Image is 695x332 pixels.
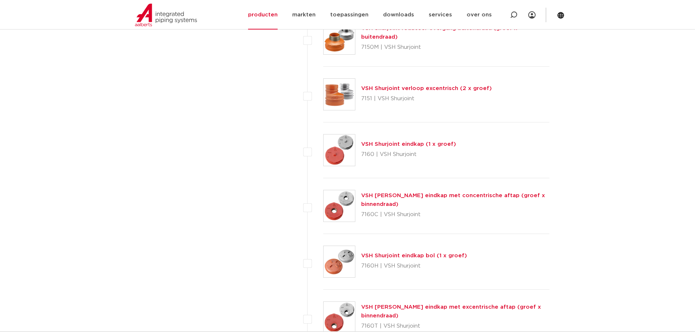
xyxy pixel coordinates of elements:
[361,193,545,207] a: VSH [PERSON_NAME] eindkap met concentrische aftap (groef x binnendraad)
[361,149,456,160] p: 7160 | VSH Shurjoint
[361,209,550,220] p: 7160C | VSH Shurjoint
[361,304,541,319] a: VSH [PERSON_NAME] eindkap met excentrische aftap (groef x binnendraad)
[324,246,355,277] img: Thumbnail for VSH Shurjoint eindkap bol (1 x groef)
[361,86,492,91] a: VSH Shurjoint verloop excentrisch (2 x groef)
[324,23,355,54] img: Thumbnail for VSH Shurjoint reduceer overgang buitendraad (groef x buitendraad)
[324,79,355,110] img: Thumbnail for VSH Shurjoint verloop excentrisch (2 x groef)
[361,93,492,105] p: 7151 | VSH Shurjoint
[361,42,550,53] p: 7150M | VSH Shurjoint
[324,134,355,166] img: Thumbnail for VSH Shurjoint eindkap (1 x groef)
[361,141,456,147] a: VSH Shurjoint eindkap (1 x groef)
[361,260,467,272] p: 7160H | VSH Shurjoint
[361,320,550,332] p: 7160T | VSH Shurjoint
[324,190,355,222] img: Thumbnail for VSH Shurjoint eindkap met concentrische aftap (groef x binnendraad)
[361,253,467,258] a: VSH Shurjoint eindkap bol (1 x groef)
